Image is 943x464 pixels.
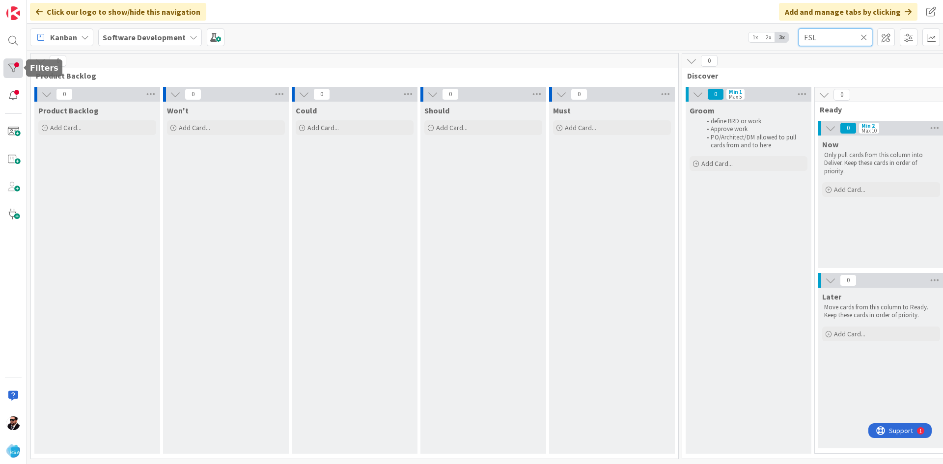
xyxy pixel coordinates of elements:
[840,274,857,286] span: 0
[553,106,571,115] span: Must
[185,88,201,100] span: 0
[565,123,596,132] span: Add Card...
[861,123,875,128] div: Min 2
[6,6,20,20] img: Visit kanbanzone.com
[296,106,317,115] span: Could
[313,88,330,100] span: 0
[840,122,857,134] span: 0
[820,105,935,114] span: Ready
[701,117,806,125] li: define BRD or work
[103,32,186,42] b: Software Development
[701,55,718,67] span: 0
[701,125,806,133] li: Approve work
[51,4,54,12] div: 1
[834,185,865,194] span: Add Card...
[436,123,468,132] span: Add Card...
[861,128,877,133] div: Max 10
[571,88,587,100] span: 0
[762,32,775,42] span: 2x
[442,88,459,100] span: 0
[822,139,838,149] span: Now
[687,71,939,81] span: Discover
[307,123,339,132] span: Add Card...
[834,329,865,338] span: Add Card...
[6,444,20,458] img: avatar
[50,55,66,67] span: 0
[50,31,77,43] span: Kanban
[824,151,938,175] p: Only pull cards from this column into Deliver. Keep these cards in order of priority.
[36,71,666,81] span: Product Backlog
[701,159,733,168] span: Add Card...
[56,88,73,100] span: 0
[690,106,715,115] span: Groom
[424,106,449,115] span: Should
[167,106,189,115] span: Won't
[729,89,742,94] div: Min 1
[6,416,20,430] img: AC
[824,303,938,320] p: Move cards from this column to Ready. Keep these cards in order of priority.
[38,106,99,115] span: Product Backlog
[50,123,82,132] span: Add Card...
[749,32,762,42] span: 1x
[701,134,806,150] li: PO/Architect/DM allowed to pull cards from and to here
[775,32,788,42] span: 3x
[21,1,45,13] span: Support
[799,28,872,46] input: Quick Filter...
[779,3,917,21] div: Add and manage tabs by clicking
[729,94,742,99] div: Max 5
[833,89,850,101] span: 0
[30,63,58,73] h5: Filters
[707,88,724,100] span: 0
[30,3,206,21] div: Click our logo to show/hide this navigation
[822,292,841,301] span: Later
[179,123,210,132] span: Add Card...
